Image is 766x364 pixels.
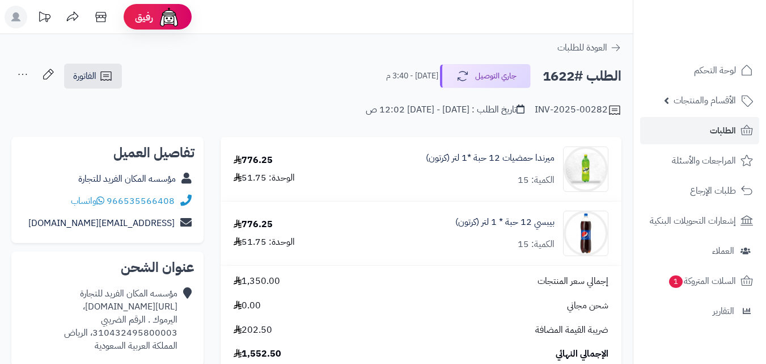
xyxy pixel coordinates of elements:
[535,103,621,117] div: INV-2025-00282
[234,299,261,312] span: 0.00
[690,183,736,199] span: طلبات الإرجاع
[135,10,153,24] span: رفيق
[234,171,295,185] div: الوحدة: 51.75
[650,213,736,229] span: إشعارات التحويلات البنكية
[518,174,555,187] div: الكمية: 15
[713,303,734,319] span: التقارير
[440,64,531,88] button: جاري التوصيل
[20,287,177,352] div: مؤسسه المكان الفريد للتجارة [URL][DOMAIN_NAME]، اليرموك . الرقم الضريبي 310432495800003، الرياض ا...
[455,216,555,229] a: بيبسي 12 حبة * 1 لتر (كرتون)
[234,236,295,249] div: الوحدة: 51.75
[557,41,607,55] span: العودة للطلبات
[234,348,281,361] span: 1,552.50
[564,147,608,192] img: 1747566256-XP8G23evkchGmxKUr8YaGb2gsq2hZno4-90x90.jpg
[234,275,280,288] span: 1,350.00
[234,154,273,167] div: 776.25
[710,123,736,139] span: الطلبات
[535,324,608,337] span: ضريبة القيمة المضافة
[689,9,755,32] img: logo-2.png
[640,177,759,204] a: طلبات الإرجاع
[674,93,736,108] span: الأقسام والمنتجات
[543,65,621,88] h2: الطلب #1622
[556,348,608,361] span: الإجمالي النهائي
[672,153,736,169] span: المراجعات والأسئلة
[694,62,736,78] span: لوحة التحكم
[71,194,104,208] a: واتساب
[640,267,759,295] a: السلات المتروكة1
[20,146,194,160] h2: تفاصيل العميل
[567,299,608,312] span: شحن مجاني
[640,237,759,265] a: العملاء
[234,218,273,231] div: 776.25
[640,57,759,84] a: لوحة التحكم
[640,147,759,174] a: المراجعات والأسئلة
[30,6,58,31] a: تحديثات المنصة
[386,70,438,82] small: [DATE] - 3:40 م
[64,64,122,89] a: الفاتورة
[426,152,555,165] a: ميرندا حمضيات 12 حبة *1 لتر (كرتون)
[668,273,736,289] span: السلات المتروكة
[538,275,608,288] span: إجمالي سعر المنتجات
[518,238,555,251] div: الكمية: 15
[78,172,176,186] a: مؤسسه المكان الفريد للتجارة
[669,275,683,288] span: 1
[107,194,175,208] a: 966535566408
[73,69,96,83] span: الفاتورة
[640,207,759,235] a: إشعارات التحويلات البنكية
[564,211,608,256] img: 1747594532-18409223-8150-4f06-d44a-9c8685d0-90x90.jpg
[640,117,759,144] a: الطلبات
[20,261,194,274] h2: عنوان الشحن
[158,6,180,28] img: ai-face.png
[234,324,272,337] span: 202.50
[557,41,621,55] a: العودة للطلبات
[366,103,524,116] div: تاريخ الطلب : [DATE] - [DATE] 12:02 ص
[712,243,734,259] span: العملاء
[640,298,759,325] a: التقارير
[28,216,175,230] a: [EMAIL_ADDRESS][DOMAIN_NAME]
